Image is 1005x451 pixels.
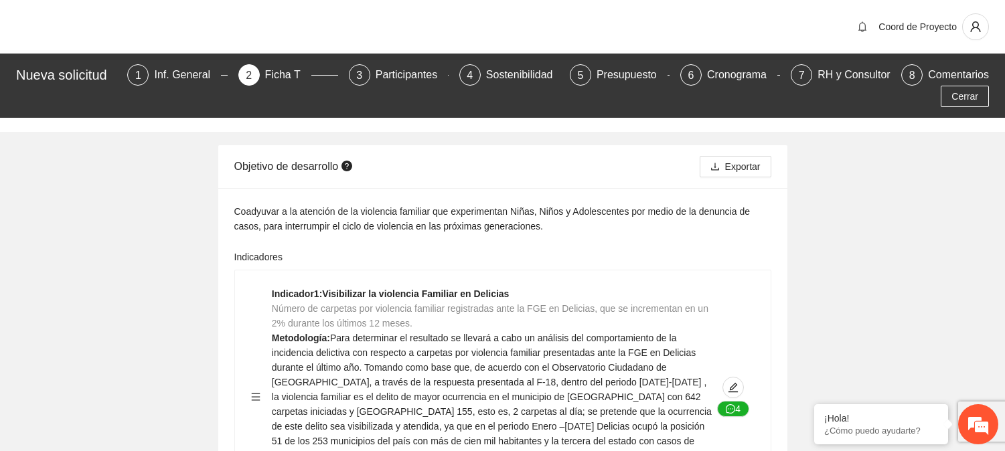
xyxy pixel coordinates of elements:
div: Participantes [376,64,449,86]
div: Comentarios [928,64,989,86]
button: Cerrar [941,86,989,107]
div: Inf. General [154,64,221,86]
div: 3Participantes [349,64,449,86]
p: ¿Cómo puedo ayudarte? [824,426,938,436]
div: 2Ficha T [238,64,338,86]
span: 3 [356,70,362,81]
span: Número de carpetas por violencia familiar registradas ante la FGE en Delicias, que se incrementan... [272,303,708,329]
div: Presupuesto [597,64,668,86]
div: ¡Hola! [824,413,938,424]
button: downloadExportar [700,156,771,177]
label: Indicadores [234,250,283,264]
strong: Metodología: [272,333,330,343]
span: menu [251,392,260,401]
button: bell [852,16,873,37]
button: edit [722,377,744,398]
div: 4Sostenibilidad [459,64,559,86]
span: 4 [467,70,473,81]
div: Sostenibilidad [486,64,564,86]
span: 7 [799,70,805,81]
div: Cronograma [707,64,777,86]
span: Exportar [725,159,761,174]
span: 6 [688,70,694,81]
div: 1Inf. General [127,64,227,86]
span: question-circle [341,161,352,171]
span: Coord de Proyecto [878,21,957,32]
span: 1 [135,70,141,81]
div: Nueva solicitud [16,64,119,86]
div: 8Comentarios [901,64,989,86]
button: user [962,13,989,40]
span: bell [852,21,872,32]
span: 5 [577,70,583,81]
span: edit [723,382,743,393]
div: 7RH y Consultores [791,64,891,86]
div: Coadyuvar a la atención de la violencia familiar que experimentan Niñas, Niños y Adolescentes por... [234,204,771,234]
span: 8 [909,70,915,81]
div: RH y Consultores [818,64,912,86]
span: message [726,404,735,415]
div: Ficha T [265,64,311,86]
span: 2 [246,70,252,81]
div: 6Cronograma [680,64,780,86]
span: user [963,21,988,33]
div: 5Presupuesto [570,64,670,86]
strong: Indicador 1 : Visibilizar la violencia Familiar en Delicias [272,288,510,299]
span: download [710,162,720,173]
button: message4 [717,401,749,417]
span: Objetivo de desarrollo [234,161,356,172]
span: Cerrar [951,89,978,104]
